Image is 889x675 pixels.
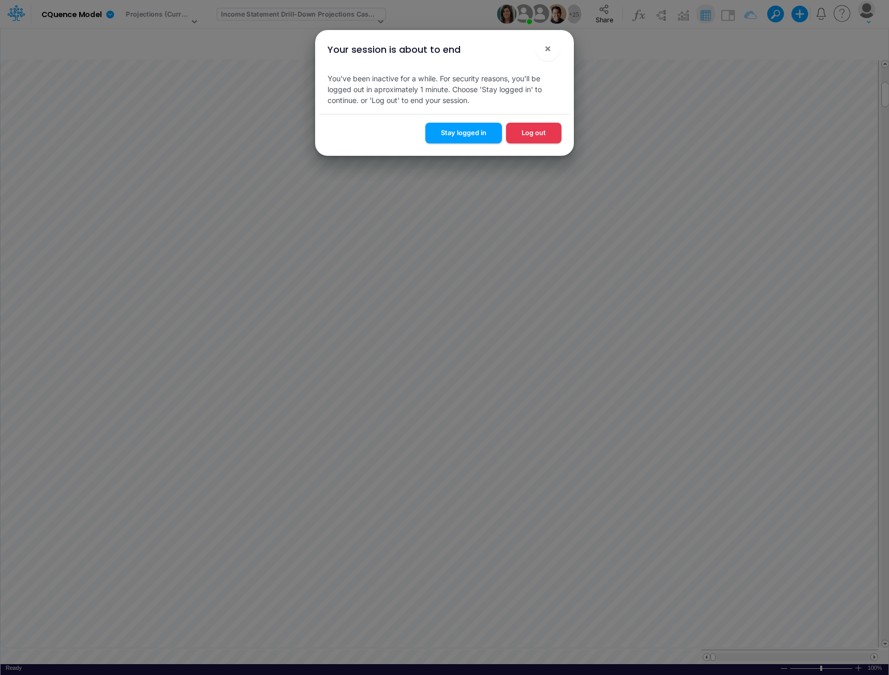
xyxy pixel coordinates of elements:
[319,65,570,114] div: You've been inactive for a while. For security reasons, you'll be logged out in aproximately 1 mi...
[328,42,461,56] div: Your session is about to end
[544,42,551,54] span: ×
[535,36,560,61] button: Close
[506,123,561,143] button: Log out
[425,123,502,143] button: Stay logged in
